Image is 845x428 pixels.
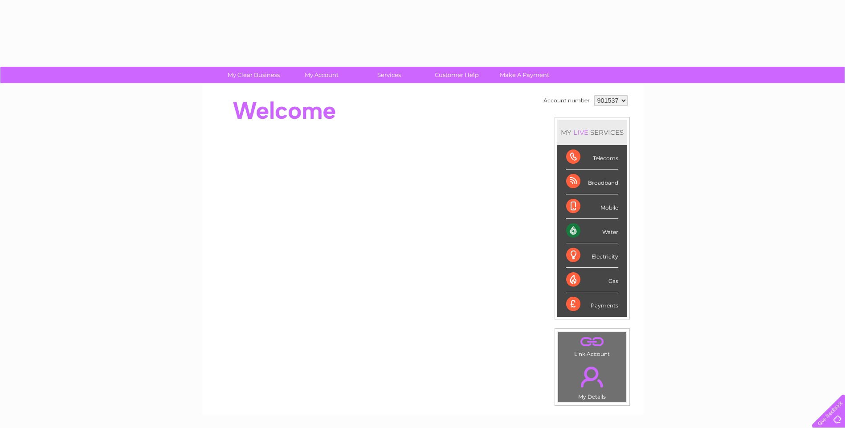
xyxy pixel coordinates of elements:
div: Electricity [566,243,618,268]
a: Customer Help [420,67,494,83]
td: Account number [541,93,592,108]
div: Water [566,219,618,243]
div: LIVE [571,128,590,137]
div: Payments [566,292,618,316]
a: . [560,361,624,392]
div: Broadband [566,170,618,194]
td: Link Account [558,331,627,359]
td: My Details [558,359,627,403]
a: . [560,334,624,350]
a: My Account [285,67,358,83]
div: Telecoms [566,145,618,170]
div: MY SERVICES [557,120,627,145]
a: My Clear Business [217,67,290,83]
div: Mobile [566,194,618,219]
div: Gas [566,268,618,292]
a: Make A Payment [488,67,561,83]
a: Services [352,67,426,83]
